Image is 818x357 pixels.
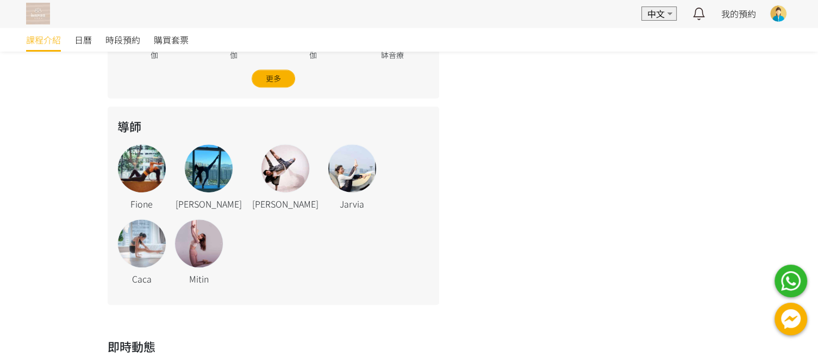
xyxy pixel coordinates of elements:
span: 時段預約 [105,33,140,46]
div: 更多 [252,70,295,87]
img: T57dtJh47iSJKDtQ57dN6xVUMYY2M0XQuGF02OI4.png [26,3,50,24]
span: 課程介紹 [26,33,61,46]
h2: 導師 [117,117,429,135]
div: Fione [117,197,166,210]
h2: 即時動態 [108,337,711,355]
span: 購買套票 [154,33,189,46]
div: Mitin [174,272,223,285]
div: Caca [117,272,166,285]
a: 課程介紹 [26,28,61,52]
div: [PERSON_NAME] [174,197,243,210]
a: 時段預約 [105,28,140,52]
div: [PERSON_NAME] [251,197,320,210]
div: Jarvia [328,197,377,210]
a: 日曆 [74,28,92,52]
a: 我的預約 [721,7,756,20]
span: 日曆 [74,33,92,46]
a: 購買套票 [154,28,189,52]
